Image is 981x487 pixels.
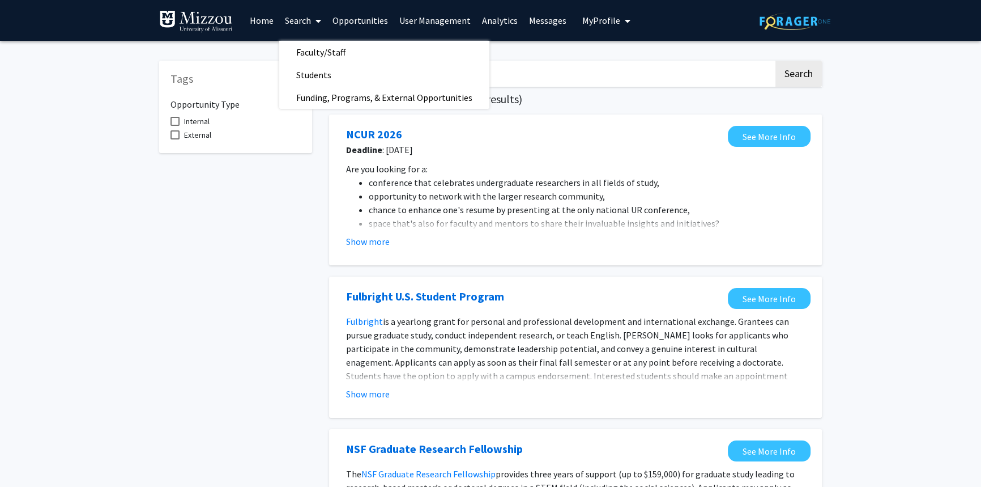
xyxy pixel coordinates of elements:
span: My Profile [582,15,620,26]
h6: Opportunity Type [170,90,301,110]
a: Messages [523,1,572,40]
a: Home [244,1,279,40]
span: Faculty/Staff [279,41,362,63]
h5: Page of ( total opportunities results) [329,92,822,106]
span: Funding, Programs, & External Opportunities [279,86,489,109]
a: Opportunities [327,1,394,40]
span: The [346,468,361,480]
span: : [DATE] [346,143,722,156]
a: Search [279,1,327,40]
a: Students [279,66,489,83]
a: Opens in a new tab [728,288,811,309]
a: NSF Graduate Research Fellowship [361,468,496,480]
a: Funding, Programs, & External Opportunities [279,89,489,106]
span: is a yearlong grant for personal and professional development and international exchange. Grantee... [346,316,793,395]
a: User Management [394,1,476,40]
a: Opens in a new tab [346,288,504,305]
li: space that's also for faculty and mentors to share their invaluable insights and initiatives? [369,217,805,230]
span: Students [279,63,348,86]
img: ForagerOne Logo [760,12,830,30]
button: Search [775,61,822,87]
span: Internal [184,115,210,128]
h5: Tags [170,72,301,86]
button: Show more [346,235,390,248]
a: Opens in a new tab [728,126,811,147]
p: Are you looking for a: [346,162,805,176]
a: Analytics [476,1,523,40]
a: Faculty/Staff [279,44,489,61]
b: Deadline [346,144,382,155]
a: Fulbright [346,316,383,327]
a: Opens in a new tab [346,126,402,143]
li: chance to enhance one's resume by presenting at the only national UR conference, [369,203,805,217]
li: conference that celebrates undergraduate researchers in all fields of study, [369,176,805,189]
input: Search Keywords [329,61,774,87]
a: Opens in a new tab [346,441,523,458]
span: External [184,128,211,142]
img: University of Missouri Logo [159,10,233,33]
a: Opens in a new tab [728,441,811,461]
iframe: Chat [8,436,48,478]
li: opportunity to network with the larger research community, [369,189,805,203]
button: Show more [346,387,390,401]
